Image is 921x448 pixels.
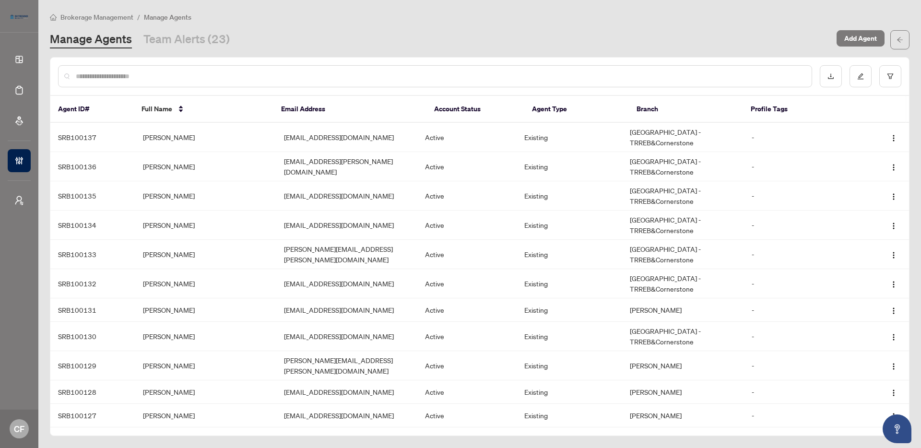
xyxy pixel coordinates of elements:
[890,251,897,259] img: Logo
[517,322,623,351] td: Existing
[517,269,623,298] td: Existing
[744,240,864,269] td: -
[273,96,426,123] th: Email Address
[857,73,864,80] span: edit
[517,380,623,404] td: Existing
[827,73,834,80] span: download
[622,181,744,211] td: [GEOGRAPHIC_DATA] - TRREB&Cornerstone
[276,380,417,404] td: [EMAIL_ADDRESS][DOMAIN_NAME]
[417,123,516,152] td: Active
[886,247,901,262] button: Logo
[524,96,629,123] th: Agent Type
[144,13,191,22] span: Manage Agents
[622,240,744,269] td: [GEOGRAPHIC_DATA] - TRREB&Cornerstone
[135,404,276,427] td: [PERSON_NAME]
[50,211,135,240] td: SRB100134
[276,269,417,298] td: [EMAIL_ADDRESS][DOMAIN_NAME]
[8,12,31,22] img: logo
[744,380,864,404] td: -
[744,152,864,181] td: -
[744,322,864,351] td: -
[135,298,276,322] td: [PERSON_NAME]
[622,404,744,427] td: [PERSON_NAME]
[890,389,897,397] img: Logo
[517,351,623,380] td: Existing
[50,14,57,21] span: home
[50,351,135,380] td: SRB100129
[276,298,417,322] td: [EMAIL_ADDRESS][DOMAIN_NAME]
[135,269,276,298] td: [PERSON_NAME]
[622,269,744,298] td: [GEOGRAPHIC_DATA] - TRREB&Cornerstone
[744,123,864,152] td: -
[14,196,24,205] span: user-switch
[890,333,897,341] img: Logo
[50,181,135,211] td: SRB100135
[137,12,140,23] li: /
[517,240,623,269] td: Existing
[517,181,623,211] td: Existing
[417,322,516,351] td: Active
[50,269,135,298] td: SRB100132
[50,123,135,152] td: SRB100137
[622,123,744,152] td: [GEOGRAPHIC_DATA] - TRREB&Cornerstone
[886,358,901,373] button: Logo
[890,193,897,200] img: Logo
[837,30,885,47] button: Add Agent
[629,96,743,123] th: Branch
[135,240,276,269] td: [PERSON_NAME]
[50,96,134,123] th: Agent ID#
[276,351,417,380] td: [PERSON_NAME][EMAIL_ADDRESS][PERSON_NAME][DOMAIN_NAME]
[276,152,417,181] td: [EMAIL_ADDRESS][PERSON_NAME][DOMAIN_NAME]
[135,351,276,380] td: [PERSON_NAME]
[622,322,744,351] td: [GEOGRAPHIC_DATA] - TRREB&Cornerstone
[622,152,744,181] td: [GEOGRAPHIC_DATA] - TRREB&Cornerstone
[886,130,901,145] button: Logo
[517,123,623,152] td: Existing
[743,96,862,123] th: Profile Tags
[887,73,894,80] span: filter
[886,302,901,318] button: Logo
[50,380,135,404] td: SRB100128
[622,211,744,240] td: [GEOGRAPHIC_DATA] - TRREB&Cornerstone
[622,351,744,380] td: [PERSON_NAME]
[276,211,417,240] td: [EMAIL_ADDRESS][DOMAIN_NAME]
[417,211,516,240] td: Active
[622,380,744,404] td: [PERSON_NAME]
[744,181,864,211] td: -
[135,380,276,404] td: [PERSON_NAME]
[844,31,877,46] span: Add Agent
[890,363,897,370] img: Logo
[879,65,901,87] button: filter
[143,31,230,48] a: Team Alerts (23)
[417,351,516,380] td: Active
[417,181,516,211] td: Active
[886,408,901,423] button: Logo
[50,31,132,48] a: Manage Agents
[276,123,417,152] td: [EMAIL_ADDRESS][DOMAIN_NAME]
[744,269,864,298] td: -
[417,240,516,269] td: Active
[890,134,897,142] img: Logo
[517,404,623,427] td: Existing
[883,414,911,443] button: Open asap
[517,211,623,240] td: Existing
[850,65,872,87] button: edit
[890,281,897,288] img: Logo
[886,384,901,400] button: Logo
[135,181,276,211] td: [PERSON_NAME]
[60,13,133,22] span: Brokerage Management
[744,298,864,322] td: -
[276,240,417,269] td: [PERSON_NAME][EMAIL_ADDRESS][PERSON_NAME][DOMAIN_NAME]
[50,240,135,269] td: SRB100133
[890,164,897,171] img: Logo
[276,404,417,427] td: [EMAIL_ADDRESS][DOMAIN_NAME]
[135,152,276,181] td: [PERSON_NAME]
[50,152,135,181] td: SRB100136
[744,211,864,240] td: -
[135,211,276,240] td: [PERSON_NAME]
[820,65,842,87] button: download
[50,322,135,351] td: SRB100130
[276,322,417,351] td: [EMAIL_ADDRESS][DOMAIN_NAME]
[744,404,864,427] td: -
[744,351,864,380] td: -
